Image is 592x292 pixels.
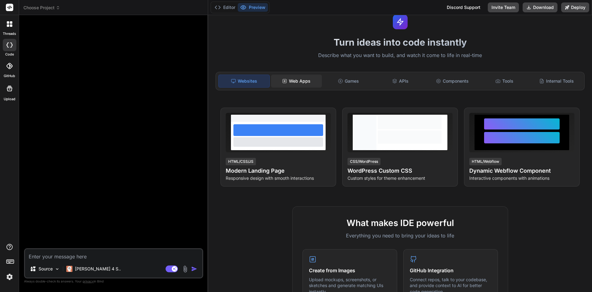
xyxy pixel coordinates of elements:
[5,52,14,57] label: code
[469,175,574,181] p: Interactive components with animations
[347,158,380,165] div: CSS/WordPress
[212,37,588,48] h1: Turn ideas into code instantly
[531,75,582,88] div: Internal Tools
[4,272,15,282] img: settings
[191,266,197,272] img: icon
[55,266,60,272] img: Pick Models
[347,175,453,181] p: Custom styles for theme enhancement
[427,75,478,88] div: Components
[561,2,589,12] button: Deploy
[302,216,498,229] h2: What makes IDE powerful
[212,3,238,12] button: Editor
[238,3,268,12] button: Preview
[443,2,484,12] div: Discord Support
[226,158,256,165] div: HTML/CSS/JS
[323,75,374,88] div: Games
[309,267,391,274] h4: Create from Images
[410,267,491,274] h4: GitHub Integration
[182,265,189,273] img: attachment
[83,279,94,283] span: privacy
[347,167,453,175] h4: WordPress Custom CSS
[479,75,530,88] div: Tools
[4,97,15,102] label: Upload
[271,75,322,88] div: Web Apps
[3,31,16,36] label: threads
[375,75,426,88] div: APIs
[302,232,498,239] p: Everything you need to bring your ideas to life
[226,167,331,175] h4: Modern Landing Page
[39,266,53,272] p: Source
[469,158,502,165] div: HTML/Webflow
[469,167,574,175] h4: Dynamic Webflow Component
[218,75,270,88] div: Websites
[24,278,203,284] p: Always double-check its answers. Your in Bind
[23,5,60,11] span: Choose Project
[226,175,331,181] p: Responsive design with smooth interactions
[523,2,557,12] button: Download
[488,2,519,12] button: Invite Team
[4,73,15,79] label: GitHub
[212,51,588,60] p: Describe what you want to build, and watch it come to life in real-time
[75,266,121,272] p: [PERSON_NAME] 4 S..
[66,266,72,272] img: Claude 4 Sonnet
